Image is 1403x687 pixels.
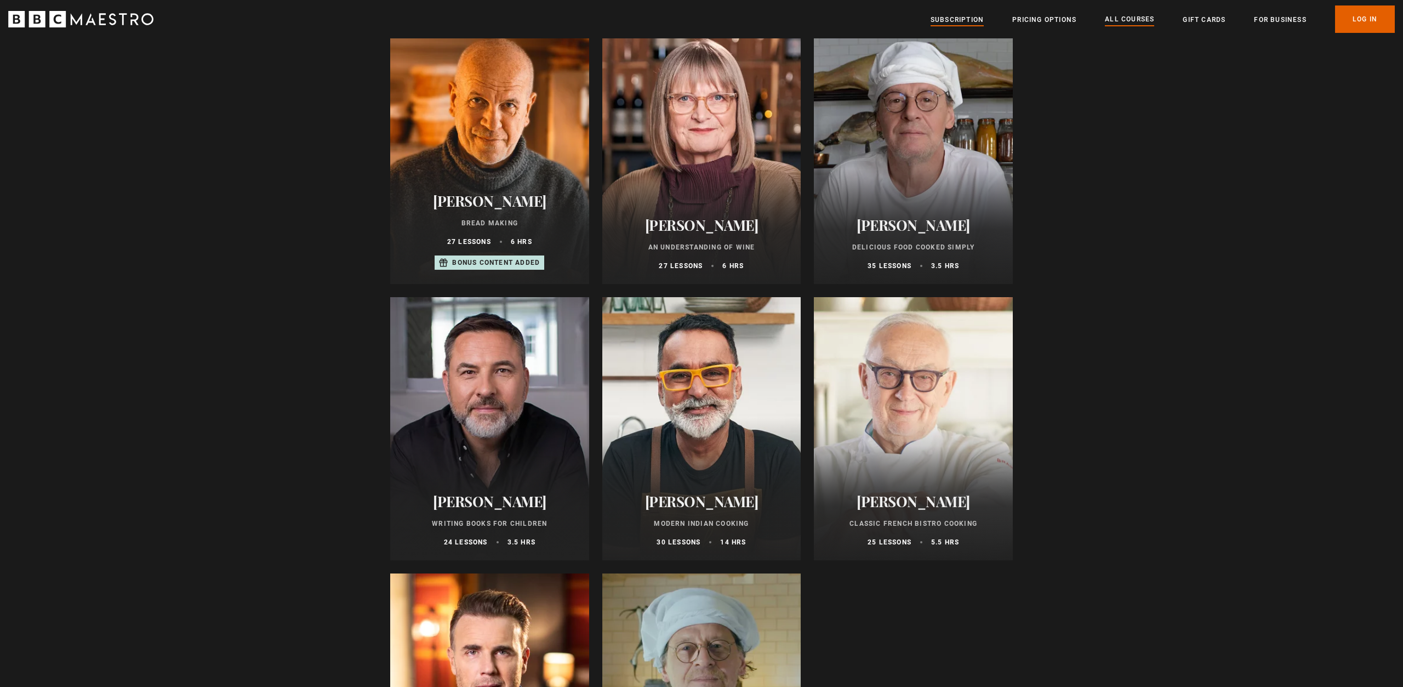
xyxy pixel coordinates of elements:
[1105,14,1154,26] a: All Courses
[659,261,703,271] p: 27 lessons
[1183,14,1225,25] a: Gift Cards
[931,537,959,547] p: 5.5 hrs
[615,493,788,510] h2: [PERSON_NAME]
[602,297,801,560] a: [PERSON_NAME] Modern Indian Cooking 30 lessons 14 hrs
[722,261,744,271] p: 6 hrs
[931,5,1395,33] nav: Primary
[8,11,153,27] svg: BBC Maestro
[447,237,491,247] p: 27 lessons
[507,537,535,547] p: 3.5 hrs
[814,21,1013,284] a: [PERSON_NAME] Delicious Food Cooked Simply 35 lessons 3.5 hrs
[403,519,576,529] p: Writing Books for Children
[452,258,540,268] p: Bonus content added
[615,217,788,234] h2: [PERSON_NAME]
[615,519,788,529] p: Modern Indian Cooking
[931,261,959,271] p: 3.5 hrs
[931,14,984,25] a: Subscription
[1335,5,1395,33] a: Log In
[403,192,576,209] h2: [PERSON_NAME]
[403,493,576,510] h2: [PERSON_NAME]
[720,537,746,547] p: 14 hrs
[615,242,788,252] p: An Understanding of Wine
[390,21,589,284] a: [PERSON_NAME] Bread Making 27 lessons 6 hrs Bonus content added
[1012,14,1076,25] a: Pricing Options
[1254,14,1306,25] a: For business
[511,237,532,247] p: 6 hrs
[827,519,1000,529] p: Classic French Bistro Cooking
[827,217,1000,234] h2: [PERSON_NAME]
[868,261,911,271] p: 35 lessons
[444,537,488,547] p: 24 lessons
[602,21,801,284] a: [PERSON_NAME] An Understanding of Wine 27 lessons 6 hrs
[827,242,1000,252] p: Delicious Food Cooked Simply
[827,493,1000,510] h2: [PERSON_NAME]
[390,297,589,560] a: [PERSON_NAME] Writing Books for Children 24 lessons 3.5 hrs
[814,297,1013,560] a: [PERSON_NAME] Classic French Bistro Cooking 25 lessons 5.5 hrs
[403,218,576,228] p: Bread Making
[868,537,911,547] p: 25 lessons
[657,537,700,547] p: 30 lessons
